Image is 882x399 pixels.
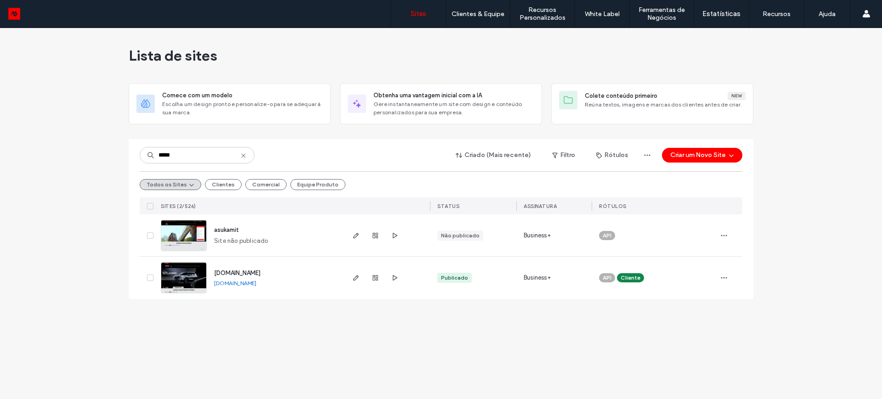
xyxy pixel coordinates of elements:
[214,226,239,233] a: asukamit
[290,179,345,190] button: Equipe Produto
[411,10,426,18] label: Sites
[630,6,694,22] label: Ferramentas de Negócios
[543,148,584,163] button: Filtro
[448,148,539,163] button: Criado (Mais recente)
[214,270,260,276] a: [DOMAIN_NAME]
[524,273,551,282] span: Business+
[214,236,268,246] span: Site não publicado
[662,148,742,163] button: Criar um Novo Site
[129,83,331,124] div: Comece com um modeloEscolha um design pronto e personalize-o para se adequar à sua marca.
[763,10,791,18] label: Recursos
[585,91,657,101] span: Colete conteúdo primeiro
[205,179,242,190] button: Clientes
[728,92,746,100] div: New
[621,274,640,282] span: Cliente
[702,10,741,18] label: Estatísticas
[524,203,557,209] span: Assinatura
[510,6,574,22] label: Recursos Personalizados
[161,203,196,209] span: Sites (2/526)
[162,100,323,117] span: Escolha um design pronto e personalize-o para se adequar à sua marca.
[452,10,504,18] label: Clientes & Equipe
[585,10,620,18] label: White Label
[551,83,753,124] div: Colete conteúdo primeiroNewReúna textos, imagens e marcas dos clientes antes de criar.
[245,179,287,190] button: Comercial
[441,231,480,240] div: Não publicado
[373,100,534,117] span: Gere instantaneamente um site com design e conteúdo personalizados para sua empresa.
[140,179,201,190] button: Todos os Sites
[603,231,611,240] span: API
[214,280,256,287] a: [DOMAIN_NAME]
[603,274,611,282] span: API
[585,101,746,109] span: Reúna textos, imagens e marcas dos clientes antes de criar.
[588,148,636,163] button: Rótulos
[162,91,232,100] span: Comece com um modelo
[819,10,836,18] label: Ajuda
[599,203,627,209] span: Rótulos
[373,91,482,100] span: Obtenha uma vantagem inicial com a IA
[524,231,551,240] span: Business+
[129,46,217,65] span: Lista de sites
[441,274,468,282] div: Publicado
[437,203,459,209] span: STATUS
[340,83,542,124] div: Obtenha uma vantagem inicial com a IAGere instantaneamente um site com design e conteúdo personal...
